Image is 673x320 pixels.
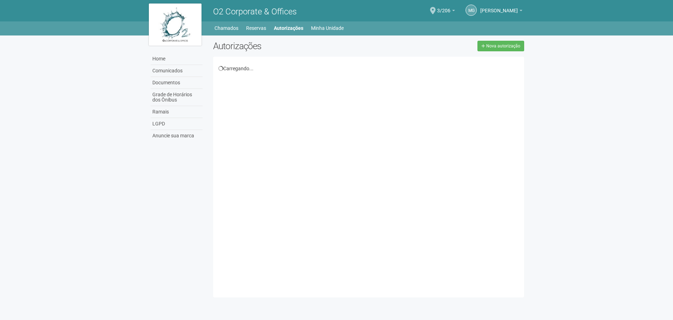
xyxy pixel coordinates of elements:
a: Chamados [215,23,238,33]
a: MG [466,5,477,16]
a: Anuncie sua marca [151,130,203,142]
a: Comunicados [151,65,203,77]
a: Documentos [151,77,203,89]
a: Autorizações [274,23,303,33]
span: Monica Guedes [480,1,518,13]
div: Carregando... [218,65,519,72]
a: Home [151,53,203,65]
a: [PERSON_NAME] [480,9,522,14]
a: Grade de Horários dos Ônibus [151,89,203,106]
a: LGPD [151,118,203,130]
a: Reservas [246,23,266,33]
span: Nova autorização [486,44,520,48]
a: Minha Unidade [311,23,344,33]
h2: Autorizações [213,41,363,51]
span: 3/206 [437,1,450,13]
a: Ramais [151,106,203,118]
span: O2 Corporate & Offices [213,7,297,17]
img: logo.jpg [149,4,202,46]
a: 3/206 [437,9,455,14]
a: Nova autorização [477,41,524,51]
